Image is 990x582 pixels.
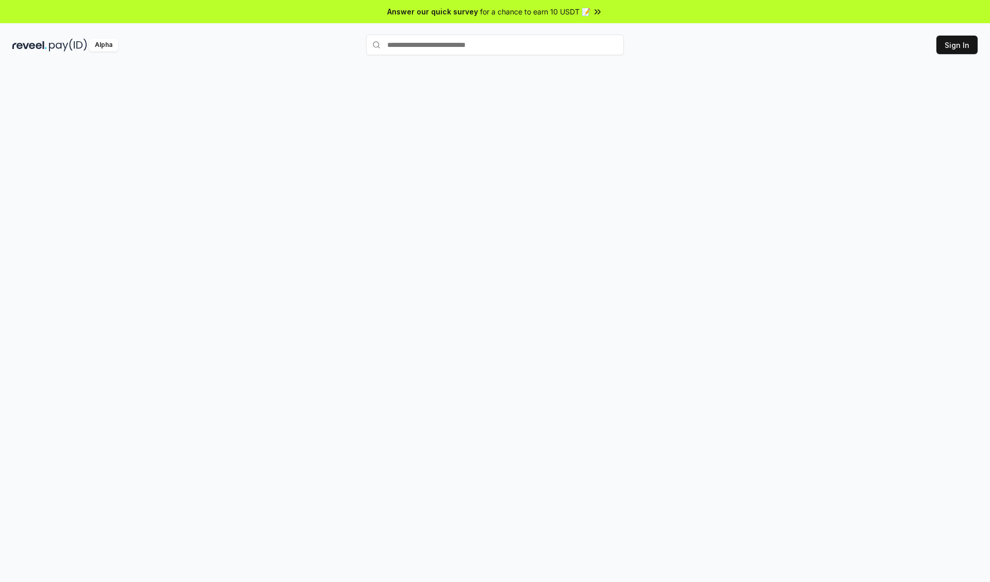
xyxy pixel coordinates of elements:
button: Sign In [936,36,978,54]
span: for a chance to earn 10 USDT 📝 [480,6,590,17]
img: pay_id [49,39,87,52]
div: Alpha [89,39,118,52]
img: reveel_dark [12,39,47,52]
span: Answer our quick survey [387,6,478,17]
